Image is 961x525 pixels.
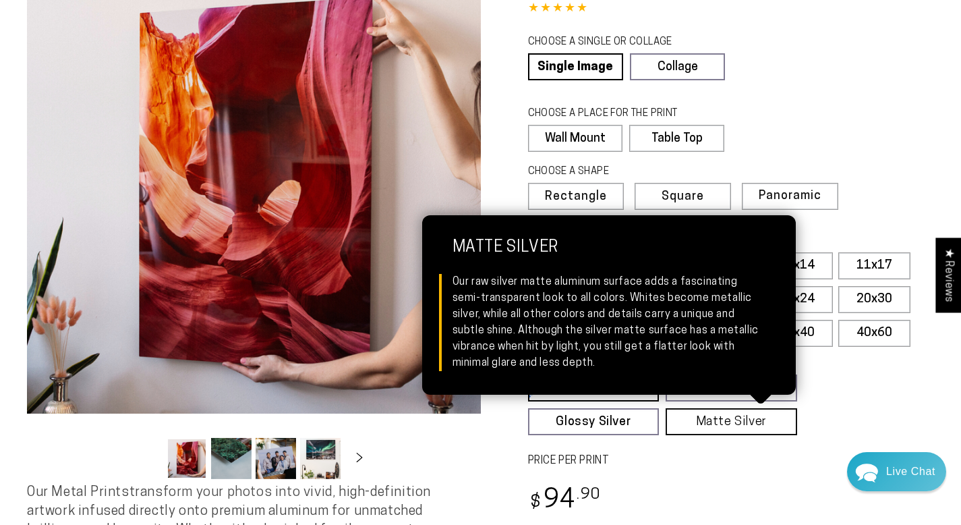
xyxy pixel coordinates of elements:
label: 11x14 [761,252,833,279]
label: Table Top [629,125,724,152]
a: Matte Silver [666,408,797,435]
button: Load image 3 in gallery view [256,438,296,479]
span: $ [530,494,542,512]
div: Chat widget toggle [847,452,946,491]
a: Collage [630,53,725,80]
label: 40x60 [838,320,910,347]
span: Panoramic [759,190,821,202]
a: Glossy Silver [528,408,660,435]
bdi: 94 [528,488,602,514]
button: Slide right [345,443,374,473]
sup: .90 [577,487,601,503]
label: 20x24 [761,286,833,313]
span: Square [662,191,704,203]
label: PRICE PER PRINT [528,453,935,469]
button: Load image 1 in gallery view [167,438,207,479]
div: Click to open Judge.me floating reviews tab [935,238,961,312]
div: Contact Us Directly [886,452,935,491]
a: Single Image [528,53,623,80]
label: Wall Mount [528,125,623,152]
button: Load image 4 in gallery view [300,438,341,479]
legend: CHOOSE A PLACE FOR THE PRINT [528,107,712,121]
label: 11x17 [838,252,910,279]
label: 20x30 [838,286,910,313]
strong: Matte Silver [453,239,765,274]
button: Load image 2 in gallery view [211,438,252,479]
label: 30x40 [761,320,833,347]
legend: CHOOSE A SINGLE OR COLLAGE [528,35,713,50]
button: Slide left [133,443,163,473]
div: Our raw silver matte aluminum surface adds a fascinating semi-transparent look to all colors. Whi... [453,274,765,371]
span: Rectangle [545,191,607,203]
legend: CHOOSE A SHAPE [528,165,714,179]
